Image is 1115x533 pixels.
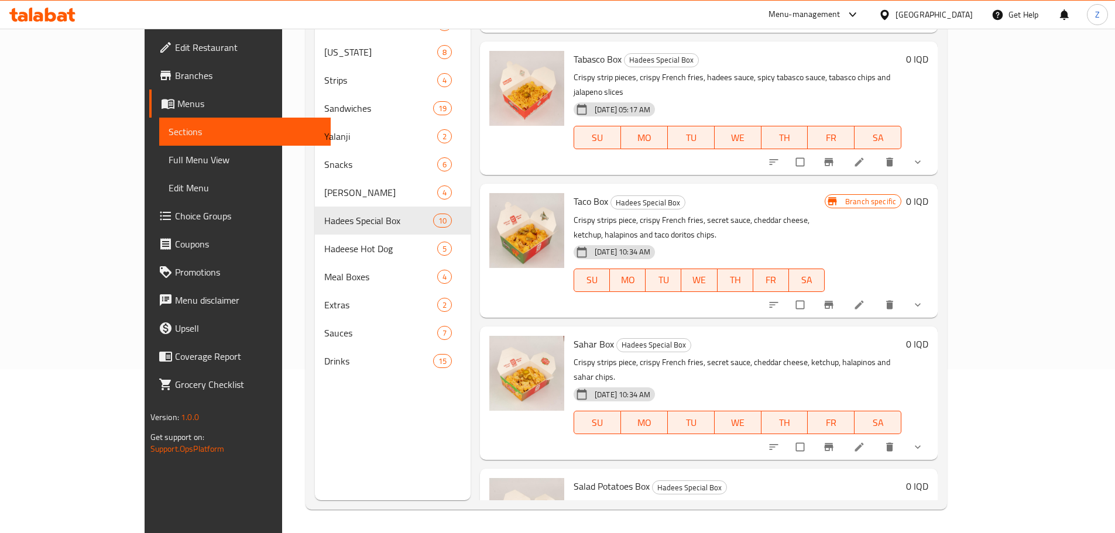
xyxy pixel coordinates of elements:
[150,429,204,445] span: Get support on:
[808,126,855,149] button: FR
[626,129,663,146] span: MO
[574,355,901,384] p: Crispy strips piece, crispy French fries, secret sauce, cheddar cheese, ketchup, halapinos and sa...
[175,40,321,54] span: Edit Restaurant
[906,478,928,494] h6: 0 IQD
[433,354,452,368] div: items
[816,292,844,318] button: Branch-specific-item
[761,411,808,434] button: TH
[324,45,437,59] span: [US_STATE]
[653,481,726,494] span: Hadees Special Box
[905,434,933,460] button: show more
[315,5,471,380] nav: Menu sections
[686,271,712,288] span: WE
[324,270,437,284] span: Meal Boxes
[812,414,850,431] span: FR
[753,269,789,292] button: FR
[766,129,804,146] span: TH
[149,286,331,314] a: Menu disclaimer
[624,53,699,67] div: Hadees Special Box
[574,269,610,292] button: SU
[315,94,471,122] div: Sandwiches19
[840,196,901,207] span: Branch specific
[761,434,789,460] button: sort-choices
[626,414,663,431] span: MO
[324,157,437,171] span: Snacks
[149,61,331,90] a: Branches
[816,434,844,460] button: Branch-specific-item
[324,298,437,312] span: Extras
[175,377,321,391] span: Grocery Checklist
[789,151,814,173] span: Select to update
[681,269,717,292] button: WE
[149,230,331,258] a: Coupons
[579,414,616,431] span: SU
[434,103,451,114] span: 19
[315,150,471,178] div: Snacks6
[175,349,321,363] span: Coverage Report
[650,271,677,288] span: TU
[438,75,451,86] span: 4
[896,8,973,21] div: [GEOGRAPHIC_DATA]
[437,242,452,256] div: items
[912,441,924,453] svg: Show Choices
[761,292,789,318] button: sort-choices
[574,126,621,149] button: SU
[668,411,715,434] button: TU
[437,73,452,87] div: items
[789,436,814,458] span: Select to update
[438,131,451,142] span: 2
[769,8,840,22] div: Menu-management
[905,149,933,175] button: show more
[590,246,655,257] span: [DATE] 10:34 AM
[437,326,452,340] div: items
[324,185,437,200] span: [PERSON_NAME]
[789,269,825,292] button: SA
[912,156,924,168] svg: Show Choices
[149,202,331,230] a: Choice Groups
[169,153,321,167] span: Full Menu View
[906,51,928,67] h6: 0 IQD
[794,271,820,288] span: SA
[175,293,321,307] span: Menu disclaimer
[324,354,433,368] span: Drinks
[912,299,924,311] svg: Show Choices
[616,338,691,352] div: Hadees Special Box
[149,342,331,370] a: Coverage Report
[315,291,471,319] div: Extras2
[159,174,331,202] a: Edit Menu
[149,33,331,61] a: Edit Restaurant
[324,101,433,115] span: Sandwiches
[150,410,179,425] span: Version:
[489,193,564,268] img: Taco Box
[715,411,761,434] button: WE
[438,328,451,339] span: 7
[719,414,757,431] span: WE
[574,70,901,99] p: Crispy strip pieces, crispy French fries, hadees sauce, spicy tabasco sauce, tabasco chips and ja...
[877,149,905,175] button: delete
[434,356,451,367] span: 15
[324,242,437,256] div: Hadeese Hot Dog
[766,414,804,431] span: TH
[324,129,437,143] div: Yalanji
[574,50,622,68] span: Tabasco Box
[610,269,646,292] button: MO
[324,214,433,228] span: Hadees Special Box
[877,434,905,460] button: delete
[324,73,437,87] div: Strips
[574,335,614,353] span: Sahar Box
[855,411,901,434] button: SA
[808,411,855,434] button: FR
[433,101,452,115] div: items
[438,187,451,198] span: 4
[853,299,867,311] a: Edit menu item
[761,149,789,175] button: sort-choices
[722,271,749,288] span: TH
[324,326,437,340] div: Sauces
[433,214,452,228] div: items
[590,104,655,115] span: [DATE] 05:17 AM
[149,90,331,118] a: Menus
[715,126,761,149] button: WE
[438,271,451,283] span: 4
